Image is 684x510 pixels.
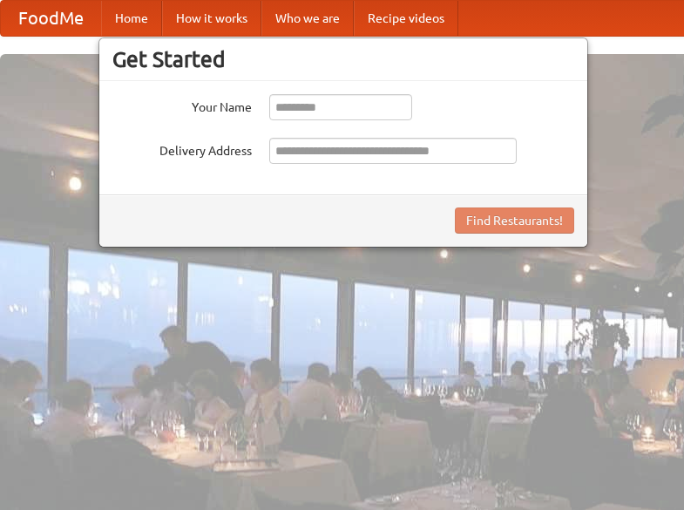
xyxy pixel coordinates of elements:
[354,1,458,36] a: Recipe videos
[112,138,252,160] label: Delivery Address
[112,46,574,72] h3: Get Started
[101,1,162,36] a: Home
[1,1,101,36] a: FoodMe
[261,1,354,36] a: Who we are
[162,1,261,36] a: How it works
[112,94,252,116] label: Your Name
[455,207,574,234] button: Find Restaurants!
